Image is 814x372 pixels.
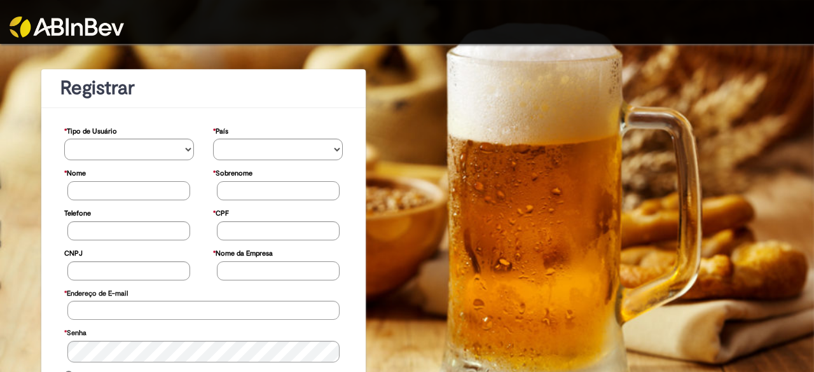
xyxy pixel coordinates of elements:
[213,163,252,181] label: Sobrenome
[60,78,347,99] h1: Registrar
[10,17,124,38] img: ABInbev-white.png
[64,203,91,221] label: Telefone
[64,322,86,341] label: Senha
[213,121,228,139] label: País
[64,283,128,301] label: Endereço de E-mail
[64,243,83,261] label: CNPJ
[213,243,273,261] label: Nome da Empresa
[64,121,117,139] label: Tipo de Usuário
[64,163,86,181] label: Nome
[213,203,229,221] label: CPF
